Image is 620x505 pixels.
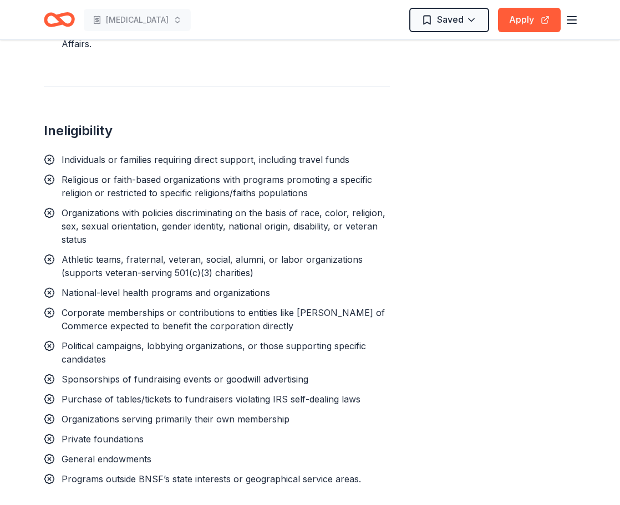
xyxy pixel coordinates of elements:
[62,207,385,245] span: Organizations with policies discriminating on the basis of race, color, religion, sex, sexual ori...
[62,414,289,425] span: Organizations serving primarily their own membership
[62,453,151,465] span: General endowments
[62,174,372,198] span: Religious or faith-based organizations with programs promoting a specific religion or restricted ...
[62,374,308,385] span: Sponsorships of fundraising events or goodwill advertising
[44,122,390,140] h2: Ineligibility
[62,307,385,331] span: Corporate memberships or contributions to entities like [PERSON_NAME] of Commerce expected to ben...
[437,12,464,27] span: Saved
[84,9,191,31] button: [MEDICAL_DATA]
[62,287,270,298] span: National-level health programs and organizations
[62,154,349,165] span: Individuals or families requiring direct support, including travel funds
[62,473,361,484] span: Programs outside BNSF’s state interests or geographical service areas.
[44,7,75,33] a: Home
[62,340,366,365] span: Political campaigns, lobbying organizations, or those supporting specific candidates
[106,13,169,27] span: [MEDICAL_DATA]
[62,433,144,445] span: Private foundations
[498,8,561,32] button: Apply
[62,254,363,278] span: Athletic teams, fraternal, veteran, social, alumni, or labor organizations (supports veteran-serv...
[409,8,489,32] button: Saved
[62,394,360,405] span: Purchase of tables/tickets to fundraisers violating IRS self-dealing laws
